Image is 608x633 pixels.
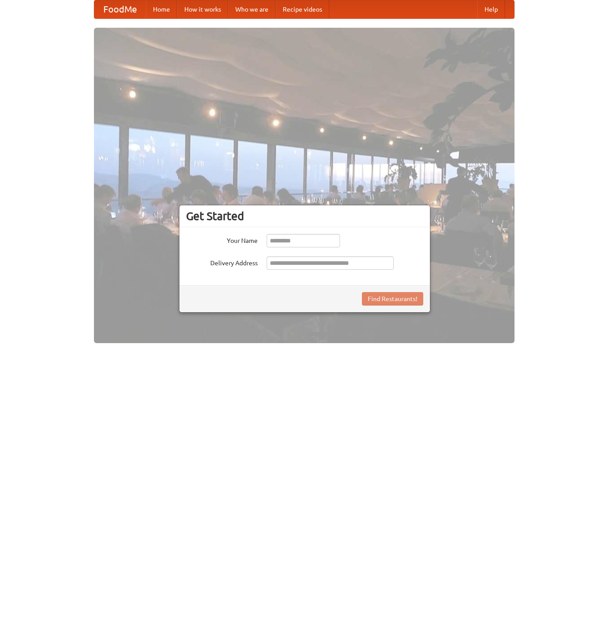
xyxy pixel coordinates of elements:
[186,209,423,223] h3: Get Started
[177,0,228,18] a: How it works
[362,292,423,306] button: Find Restaurants!
[477,0,505,18] a: Help
[186,234,258,245] label: Your Name
[146,0,177,18] a: Home
[228,0,276,18] a: Who we are
[276,0,329,18] a: Recipe videos
[94,0,146,18] a: FoodMe
[186,256,258,268] label: Delivery Address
